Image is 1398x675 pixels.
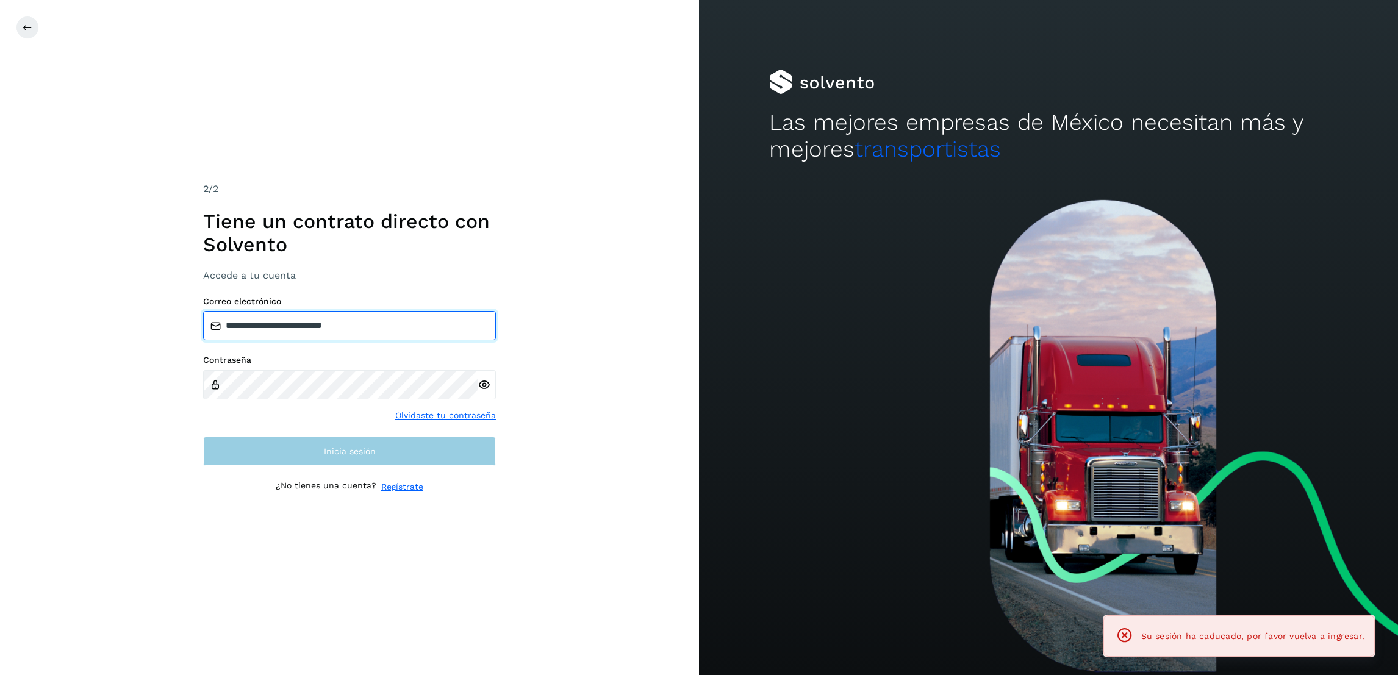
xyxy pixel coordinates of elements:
[769,109,1328,163] h2: Las mejores empresas de México necesitan más y mejores
[855,136,1001,162] span: transportistas
[395,409,496,422] a: Olvidaste tu contraseña
[203,183,209,195] span: 2
[276,480,376,493] p: ¿No tienes una cuenta?
[203,270,496,281] h3: Accede a tu cuenta
[203,182,496,196] div: /2
[1141,631,1364,641] span: Su sesión ha caducado, por favor vuelva a ingresar.
[203,355,496,365] label: Contraseña
[203,437,496,466] button: Inicia sesión
[203,210,496,257] h1: Tiene un contrato directo con Solvento
[203,296,496,307] label: Correo electrónico
[324,447,376,455] span: Inicia sesión
[381,480,423,493] a: Regístrate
